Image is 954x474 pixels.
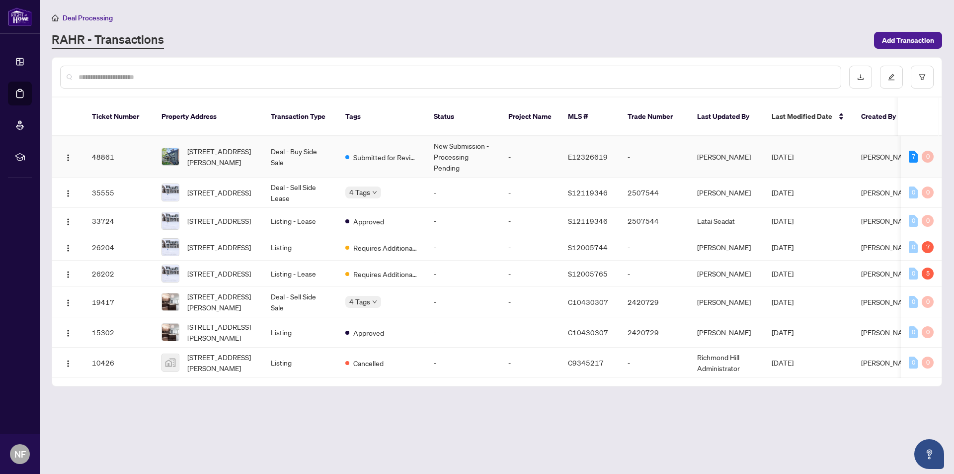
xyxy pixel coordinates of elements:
button: Open asap [914,439,944,469]
span: Approved [353,216,384,227]
td: - [500,261,560,287]
span: [STREET_ADDRESS][PERSON_NAME] [187,352,255,374]
button: Logo [60,239,76,255]
div: 0 [909,241,918,253]
td: - [426,287,500,317]
td: - [426,348,500,378]
img: thumbnail-img [162,354,179,371]
span: [PERSON_NAME] [861,152,915,161]
img: Logo [64,190,72,197]
span: Cancelled [353,358,384,369]
button: edit [880,66,903,89]
span: [PERSON_NAME] [861,216,915,225]
img: Logo [64,360,72,368]
span: [DATE] [772,243,794,252]
span: S12119346 [568,216,608,225]
button: download [849,66,872,89]
div: 0 [909,326,918,338]
div: 0 [922,357,934,369]
td: [PERSON_NAME] [689,287,764,317]
th: Property Address [154,97,263,136]
span: Submitted for Review [353,152,418,163]
td: Listing - Lease [263,261,337,287]
span: down [372,190,377,195]
th: Ticket Number [84,97,154,136]
td: 48861 [84,136,154,178]
div: 0 [922,187,934,198]
img: logo [8,7,32,26]
img: Logo [64,299,72,307]
th: Project Name [500,97,560,136]
span: [DATE] [772,328,794,337]
button: Logo [60,324,76,340]
span: filter [919,74,926,81]
th: Trade Number [620,97,689,136]
div: 0 [922,151,934,163]
img: thumbnail-img [162,148,179,165]
th: Transaction Type [263,97,337,136]
td: Listing [263,317,337,348]
span: E12326619 [568,152,608,161]
span: S12005765 [568,269,608,278]
span: home [52,14,59,21]
td: - [426,208,500,234]
img: thumbnail-img [162,184,179,201]
span: [STREET_ADDRESS] [187,268,251,279]
th: Status [426,97,500,136]
div: 0 [922,326,934,338]
td: [PERSON_NAME] [689,317,764,348]
span: [DATE] [772,269,794,278]
span: [PERSON_NAME] [861,297,915,306]
img: Logo [64,244,72,252]
button: Logo [60,149,76,165]
span: Last Modified Date [772,111,832,122]
td: Deal - Sell Side Lease [263,178,337,208]
td: 35555 [84,178,154,208]
th: Last Modified Date [764,97,853,136]
td: - [500,178,560,208]
img: Logo [64,329,72,337]
span: Add Transaction [882,32,934,48]
div: 0 [909,296,918,308]
button: Logo [60,294,76,310]
span: Requires Additional Docs [353,269,418,280]
button: Add Transaction [874,32,942,49]
td: [PERSON_NAME] [689,261,764,287]
td: - [500,136,560,178]
a: RAHR - Transactions [52,31,164,49]
span: [STREET_ADDRESS] [187,215,251,226]
span: C9345217 [568,358,604,367]
td: 2507544 [620,178,689,208]
span: C10430307 [568,297,608,306]
button: Logo [60,185,76,200]
span: [PERSON_NAME] [861,328,915,337]
td: - [620,348,689,378]
td: 33724 [84,208,154,234]
td: 26204 [84,234,154,261]
td: New Submission - Processing Pending [426,136,500,178]
td: - [426,261,500,287]
th: Tags [337,97,426,136]
span: [STREET_ADDRESS][PERSON_NAME] [187,291,255,313]
td: Deal - Sell Side Sale [263,287,337,317]
td: - [500,287,560,317]
button: Logo [60,355,76,371]
div: 7 [909,151,918,163]
td: Richmond Hill Administrator [689,348,764,378]
td: - [426,317,500,348]
span: edit [888,74,895,81]
td: - [500,208,560,234]
span: [STREET_ADDRESS] [187,242,251,253]
td: Listing [263,348,337,378]
th: Created By [853,97,913,136]
span: [PERSON_NAME] [861,188,915,197]
td: [PERSON_NAME] [689,178,764,208]
td: 10426 [84,348,154,378]
td: - [620,234,689,261]
td: 15302 [84,317,154,348]
td: 2507544 [620,208,689,234]
span: [DATE] [772,152,794,161]
span: 4 Tags [349,187,370,198]
span: [DATE] [772,216,794,225]
span: [PERSON_NAME] [861,269,915,278]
